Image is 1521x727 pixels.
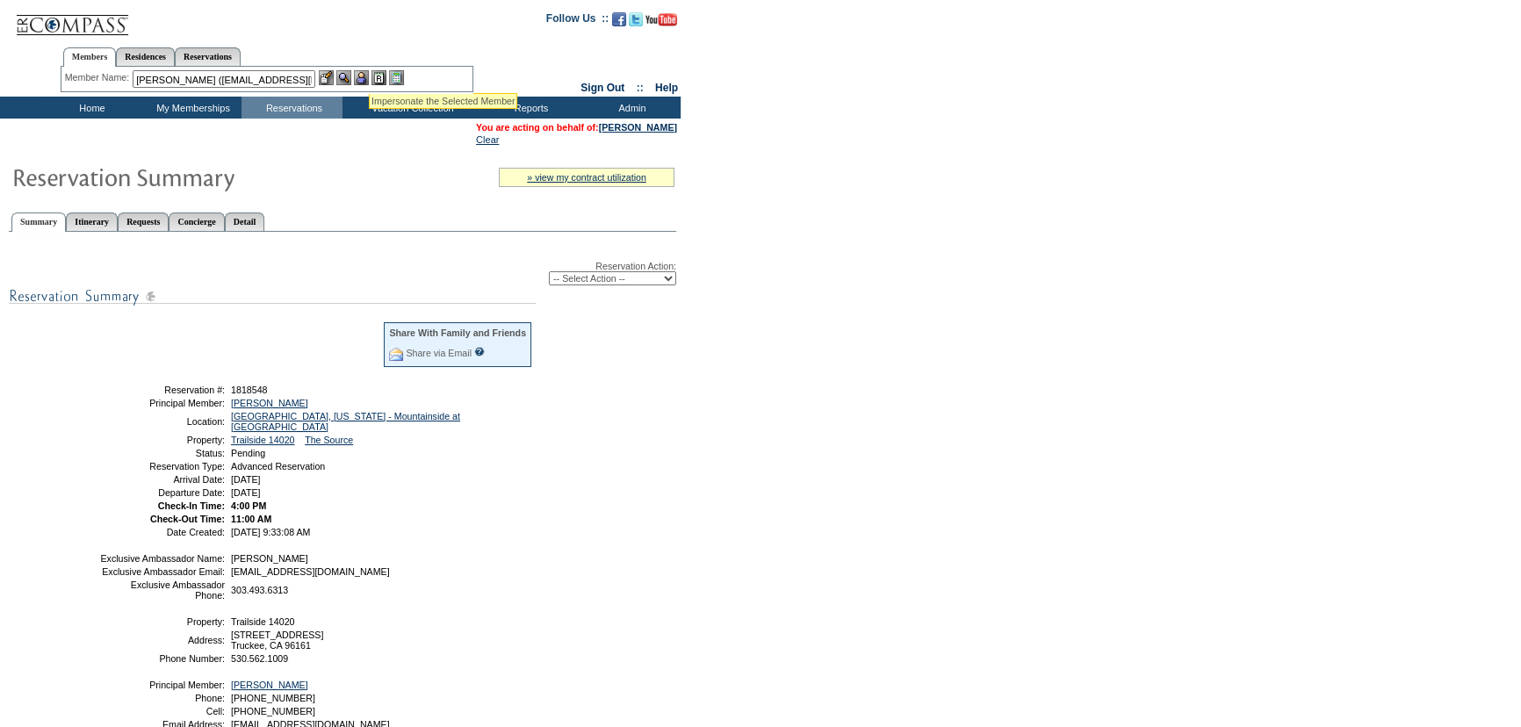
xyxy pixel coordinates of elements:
span: 1818548 [231,385,268,395]
span: [PERSON_NAME] [231,553,308,564]
img: Impersonate [354,70,369,85]
td: Property: [99,616,225,627]
a: [GEOGRAPHIC_DATA], [US_STATE] - Mountainside at [GEOGRAPHIC_DATA] [231,411,460,432]
a: Share via Email [406,348,472,358]
a: Follow us on Twitter [629,18,643,28]
span: [STREET_ADDRESS] Truckee, CA 96161 [231,630,323,651]
td: Reservations [241,97,342,119]
span: 4:00 PM [231,500,266,511]
td: Follow Us :: [546,11,609,32]
strong: Check-In Time: [158,500,225,511]
img: subTtlResSummary.gif [9,285,536,307]
td: Home [40,97,141,119]
a: Become our fan on Facebook [612,18,626,28]
span: :: [637,82,644,94]
a: Residences [116,47,175,66]
a: Concierge [169,212,224,231]
a: [PERSON_NAME] [231,680,308,690]
div: Impersonate the Selected Member [371,96,515,106]
span: [DATE] [231,474,261,485]
td: My Memberships [141,97,241,119]
img: Follow us on Twitter [629,12,643,26]
td: Exclusive Ambassador Name: [99,553,225,564]
a: Requests [118,212,169,231]
td: Location: [99,411,225,432]
a: Reservations [175,47,241,66]
a: Trailside 14020 [231,435,294,445]
span: [DATE] 9:33:08 AM [231,527,310,537]
a: Clear [476,134,499,145]
a: [PERSON_NAME] [231,398,308,408]
input: What is this? [474,347,485,356]
span: 530.562.1009 [231,653,288,664]
span: 303.493.6313 [231,585,288,595]
img: Become our fan on Facebook [612,12,626,26]
td: Admin [580,97,681,119]
td: Property: [99,435,225,445]
td: Vacation Collection [342,97,479,119]
a: Detail [225,212,265,231]
div: Reservation Action: [9,261,676,285]
td: Cell: [99,706,225,716]
td: Reports [479,97,580,119]
td: Principal Member: [99,680,225,690]
img: b_edit.gif [319,70,334,85]
img: Reservaton Summary [11,159,363,194]
td: Departure Date: [99,487,225,498]
div: Share With Family and Friends [389,328,526,338]
td: Exclusive Ambassador Email: [99,566,225,577]
img: View [336,70,351,85]
strong: Check-Out Time: [150,514,225,524]
td: Exclusive Ambassador Phone: [99,579,225,601]
td: Address: [99,630,225,651]
span: [PHONE_NUMBER] [231,706,315,716]
td: Reservation #: [99,385,225,395]
a: Itinerary [66,212,118,231]
a: » view my contract utilization [527,172,646,183]
a: Members [63,47,117,67]
td: Phone: [99,693,225,703]
img: Subscribe to our YouTube Channel [645,13,677,26]
td: Date Created: [99,527,225,537]
a: Summary [11,212,66,232]
img: Reservations [371,70,386,85]
td: Principal Member: [99,398,225,408]
span: Pending [231,448,265,458]
font: You are acting on behalf of: [476,122,677,133]
td: Reservation Type: [99,461,225,471]
a: Sign Out [580,82,624,94]
span: 11:00 AM [231,514,271,524]
span: [DATE] [231,487,261,498]
span: Advanced Reservation [231,461,325,471]
span: [PHONE_NUMBER] [231,693,315,703]
a: [PERSON_NAME] [599,122,677,133]
span: [EMAIL_ADDRESS][DOMAIN_NAME] [231,566,390,577]
td: Arrival Date: [99,474,225,485]
td: Phone Number: [99,653,225,664]
a: Subscribe to our YouTube Channel [645,18,677,28]
img: b_calculator.gif [389,70,404,85]
div: Member Name: [65,70,133,85]
span: Trailside 14020 [231,616,294,627]
a: The Source [305,435,353,445]
td: Status: [99,448,225,458]
a: Help [655,82,678,94]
